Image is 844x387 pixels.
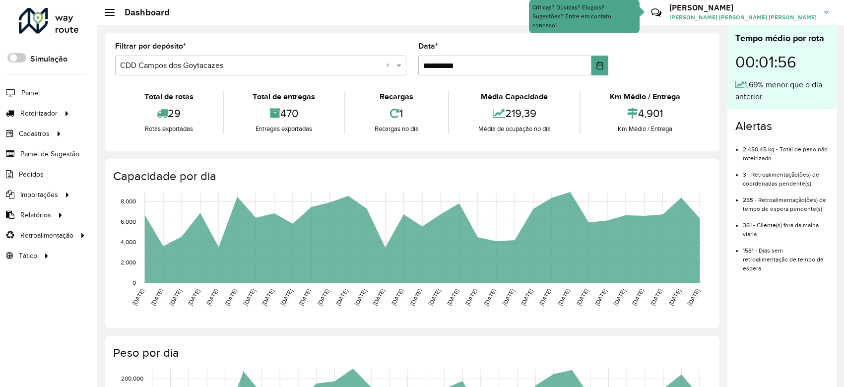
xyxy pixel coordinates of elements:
[113,346,710,360] h4: Peso por dia
[446,288,460,307] text: [DATE]
[260,288,275,307] text: [DATE]
[121,198,136,205] text: 8,000
[279,288,293,307] text: [DATE]
[386,60,394,71] span: Clear all
[686,288,701,307] text: [DATE]
[115,40,186,52] label: Filtrar por depósito
[226,103,342,124] div: 470
[113,169,710,184] h4: Capacidade por dia
[298,288,312,307] text: [DATE]
[743,188,829,213] li: 255 - Retroalimentação(ões) de tempo de espera pendente(s)
[20,149,79,159] span: Painel de Sugestão
[205,288,219,307] text: [DATE]
[149,288,164,307] text: [DATE]
[121,259,136,265] text: 2,000
[646,2,667,23] a: Contato Rápido
[583,124,707,134] div: Km Médio / Entrega
[501,288,516,307] text: [DATE]
[612,288,627,307] text: [DATE]
[418,40,438,52] label: Data
[316,288,330,307] text: [DATE]
[649,288,663,307] text: [DATE]
[226,124,342,134] div: Entregas exportadas
[743,163,829,188] li: 3 - Retroalimentação(ões) de coordenadas pendente(s)
[118,91,220,103] div: Total de rotas
[519,288,534,307] text: [DATE]
[118,103,220,124] div: 29
[557,288,571,307] text: [DATE]
[121,376,143,382] text: 200,000
[19,169,44,180] span: Pedidos
[348,103,446,124] div: 1
[735,32,829,45] div: Tempo médio por rota
[20,230,73,241] span: Retroalimentação
[483,288,497,307] text: [DATE]
[121,219,136,225] text: 6,000
[20,108,58,119] span: Roteirizador
[348,124,446,134] div: Recargas no dia
[19,129,50,139] span: Cadastros
[427,288,442,307] text: [DATE]
[452,103,578,124] div: 219,39
[669,3,817,12] h3: [PERSON_NAME]
[575,288,589,307] text: [DATE]
[348,91,446,103] div: Recargas
[583,103,707,124] div: 4,901
[735,79,829,103] div: 1,69% menor que o dia anterior
[20,210,51,220] span: Relatórios
[242,288,257,307] text: [DATE]
[390,288,404,307] text: [DATE]
[21,88,40,98] span: Painel
[353,288,368,307] text: [DATE]
[115,7,170,18] h2: Dashboard
[593,288,608,307] text: [DATE]
[121,239,136,245] text: 4,000
[408,288,423,307] text: [DATE]
[669,13,817,22] span: [PERSON_NAME] [PERSON_NAME] [PERSON_NAME]
[118,124,220,134] div: Rotas exportadas
[743,213,829,239] li: 361 - Cliente(s) fora da malha viária
[226,91,342,103] div: Total de entregas
[372,288,386,307] text: [DATE]
[20,190,58,200] span: Importações
[132,279,136,286] text: 0
[667,288,682,307] text: [DATE]
[743,137,829,163] li: 2.450,45 kg - Total de peso não roteirizado
[187,288,201,307] text: [DATE]
[631,288,645,307] text: [DATE]
[334,288,349,307] text: [DATE]
[538,288,552,307] text: [DATE]
[452,124,578,134] div: Média de ocupação no dia
[583,91,707,103] div: Km Médio / Entrega
[131,288,145,307] text: [DATE]
[464,288,478,307] text: [DATE]
[743,239,829,273] li: 1581 - Dias sem retroalimentação de tempo de espera
[591,56,608,75] button: Choose Date
[735,45,829,79] div: 00:01:56
[735,119,829,133] h4: Alertas
[168,288,183,307] text: [DATE]
[452,91,578,103] div: Média Capacidade
[224,288,238,307] text: [DATE]
[19,251,37,261] span: Tático
[30,53,67,65] label: Simulação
